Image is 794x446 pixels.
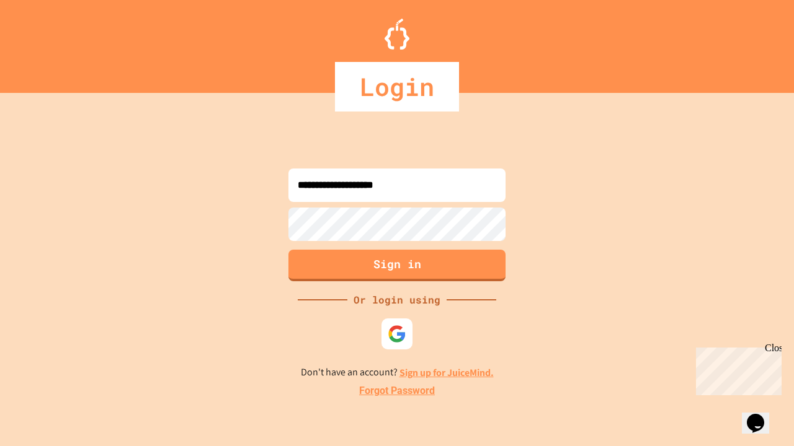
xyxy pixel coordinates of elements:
div: Or login using [347,292,447,307]
img: Logo.svg [385,19,409,50]
p: Don't have an account? [301,365,494,380]
a: Forgot Password [359,383,435,398]
iframe: chat widget [691,343,782,395]
button: Sign in [288,250,506,281]
a: Sign up for JuiceMind. [399,366,494,379]
div: Chat with us now!Close [5,5,86,79]
div: Login [335,62,459,111]
img: google-icon.svg [388,325,406,343]
iframe: chat widget [742,396,782,434]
